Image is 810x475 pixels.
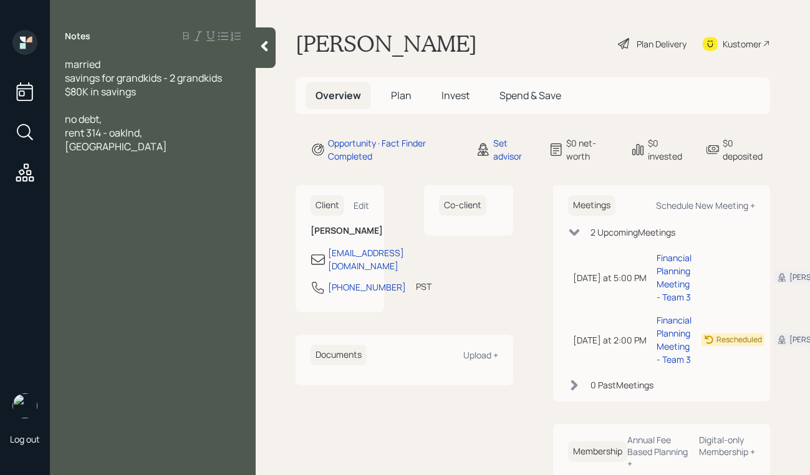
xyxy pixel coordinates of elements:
[573,333,647,347] div: [DATE] at 2:00 PM
[65,57,222,98] span: married savings for grandkids - 2 grandkids $80K in savings
[723,37,761,50] div: Kustomer
[657,314,692,366] div: Financial Planning Meeting - Team 3
[723,137,770,163] div: $0 deposited
[566,137,615,163] div: $0 net-worth
[441,89,470,102] span: Invest
[311,345,367,365] h6: Documents
[65,112,167,153] span: no debt, rent 314 - oaklnd,[GEOGRAPHIC_DATA]
[391,89,412,102] span: Plan
[499,89,561,102] span: Spend & Save
[699,434,755,458] div: Digital-only Membership +
[493,137,534,163] div: Set advisor
[311,195,344,216] h6: Client
[463,349,498,361] div: Upload +
[568,441,627,462] h6: Membership
[65,30,90,42] label: Notes
[568,195,615,216] h6: Meetings
[10,433,40,445] div: Log out
[657,251,692,304] div: Financial Planning Meeting - Team 3
[648,137,690,163] div: $0 invested
[627,434,689,469] div: Annual Fee Based Planning +
[591,378,653,391] div: 0 Past Meeting s
[311,226,369,236] h6: [PERSON_NAME]
[591,226,675,239] div: 2 Upcoming Meeting s
[354,199,369,211] div: Edit
[328,281,406,294] div: [PHONE_NUMBER]
[637,37,687,50] div: Plan Delivery
[656,199,755,211] div: Schedule New Meeting +
[439,195,486,216] h6: Co-client
[316,89,361,102] span: Overview
[328,246,404,272] div: [EMAIL_ADDRESS][DOMAIN_NAME]
[296,30,477,57] h1: [PERSON_NAME]
[716,334,762,345] div: Rescheduled
[328,137,461,163] div: Opportunity · Fact Finder Completed
[573,271,647,284] div: [DATE] at 5:00 PM
[12,393,37,418] img: aleksandra-headshot.png
[416,280,432,293] div: PST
